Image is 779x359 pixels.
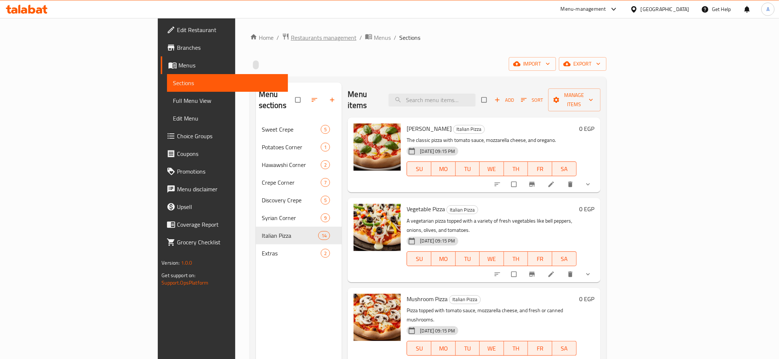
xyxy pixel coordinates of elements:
span: SU [410,164,428,174]
span: Select all sections [291,93,306,107]
span: TU [459,343,477,354]
h2: Menu items [348,89,379,111]
span: Sections [173,79,282,87]
button: export [559,57,606,71]
button: Sort [519,94,545,106]
div: Discovery Crepe5 [256,191,342,209]
div: items [321,160,330,169]
span: Edit Menu [173,114,282,123]
button: Add section [324,92,342,108]
span: Discovery Crepe [262,196,321,205]
button: import [509,57,556,71]
button: Branch-specific-item [524,176,542,192]
p: Pizza topped with tomato sauce, mozzarella cheese, and fresh or canned mushrooms. [407,306,576,324]
span: Crepe Corner [262,178,321,187]
span: 5 [321,197,330,204]
div: Extras [262,249,321,258]
div: Sweet Crepe5 [256,121,342,138]
span: 1.0.0 [181,258,192,268]
button: MO [431,251,456,266]
img: Vegetable Pizza [354,204,401,251]
a: Choice Groups [161,127,288,145]
div: items [321,125,330,134]
li: / [359,33,362,42]
span: MO [434,343,453,354]
span: Sweet Crepe [262,125,321,134]
a: Menus [161,56,288,74]
p: The classic pizza with tomato sauce, mozzarella cheese, and oregano. [407,136,576,145]
h6: 0 EGP [580,204,595,214]
span: WE [483,343,501,354]
button: SU [407,341,431,356]
svg: Show Choices [584,271,592,278]
span: 14 [319,232,330,239]
span: 9 [321,215,330,222]
span: Manage items [554,91,595,109]
span: Potatoes Corner [262,143,321,151]
a: Edit menu item [547,271,556,278]
a: Upsell [161,198,288,216]
span: Italian Pizza [447,206,478,214]
a: Grocery Checklist [161,233,288,251]
button: TU [456,161,480,176]
span: Sort items [516,94,548,106]
span: Select section [477,93,493,107]
span: [DATE] 09:15 PM [417,327,458,334]
span: SA [555,254,574,264]
img: Margherita Pizza [354,123,401,171]
span: Syrian Corner [262,213,321,222]
span: 2 [321,250,330,257]
div: Extras2 [256,244,342,262]
button: Branch-specific-item [524,266,542,282]
span: Sections [399,33,420,42]
li: / [394,33,396,42]
span: Mushroom Pizza [407,293,448,304]
a: Edit Menu [167,109,288,127]
div: Hawawshi Corner2 [256,156,342,174]
nav: Menu sections [256,118,342,265]
button: TU [456,341,480,356]
button: MO [431,161,456,176]
span: MO [434,254,453,264]
button: TU [456,251,480,266]
button: delete [562,176,580,192]
span: import [515,59,550,69]
button: WE [480,341,504,356]
button: sort-choices [489,266,507,282]
button: TH [504,341,528,356]
a: Edit Restaurant [161,21,288,39]
span: Get support on: [161,271,195,280]
span: TU [459,164,477,174]
div: Menu-management [561,5,606,14]
span: 7 [321,179,330,186]
button: Add [493,94,516,106]
span: Italian Pizza [262,231,318,240]
span: TH [507,254,525,264]
span: Coverage Report [177,220,282,229]
button: SU [407,161,431,176]
span: FR [531,343,549,354]
a: Coverage Report [161,216,288,233]
span: Sort [521,96,543,104]
button: FR [528,341,552,356]
span: Add [494,96,514,104]
span: Sort sections [306,92,324,108]
div: Italian Pizza [446,205,478,214]
span: SA [555,164,574,174]
span: Version: [161,258,180,268]
span: [DATE] 09:15 PM [417,148,458,155]
span: Edit Restaurant [177,25,282,34]
button: SA [552,341,577,356]
span: Menus [178,61,282,70]
span: Select to update [507,177,522,191]
a: Menus [365,33,391,42]
button: MO [431,341,456,356]
a: Sections [167,74,288,92]
p: A vegetarian pizza topped with a variety of fresh vegetables like bell peppers, onions, olives, a... [407,216,576,235]
div: Italian Pizza [449,295,481,304]
div: items [318,231,330,240]
span: Upsell [177,202,282,211]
